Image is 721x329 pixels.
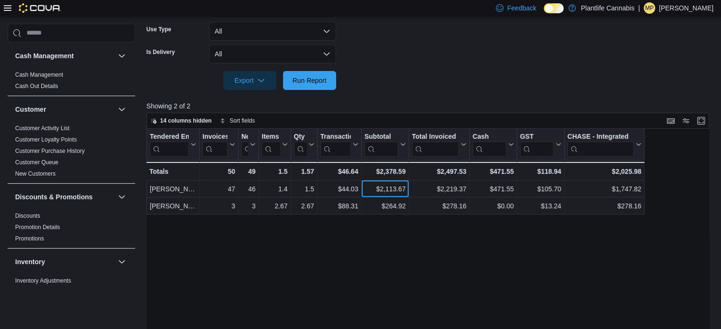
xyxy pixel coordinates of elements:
[209,44,336,63] button: All
[229,71,271,90] span: Export
[150,132,189,156] div: Tendered Employee
[567,200,641,212] div: $278.16
[146,48,175,56] label: Is Delivery
[567,132,641,156] button: CHASE - Integrated
[411,200,466,212] div: $278.16
[283,71,336,90] button: Run Report
[147,115,216,126] button: 14 columns hidden
[15,125,70,132] a: Customer Activity List
[520,166,561,177] div: $118.94
[149,166,196,177] div: Totals
[223,71,276,90] button: Export
[364,183,405,195] div: $2,113.67
[262,166,288,177] div: 1.5
[150,183,196,195] div: [PERSON_NAME]
[202,132,228,141] div: Invoices Sold
[15,289,92,295] a: Inventory by Product Historical
[567,166,641,177] div: $2,025.98
[229,117,255,124] span: Sort fields
[411,132,458,141] div: Total Invoiced
[8,210,135,248] div: Discounts & Promotions
[262,132,288,156] button: Items Per Transaction
[146,101,715,111] p: Showing 2 of 2
[473,200,514,212] div: $0.00
[15,105,46,114] h3: Customer
[364,132,405,156] button: Subtotal
[473,132,506,156] div: Cash
[473,166,514,177] div: $471.55
[146,26,171,33] label: Use Type
[15,51,114,61] button: Cash Management
[15,51,74,61] h3: Cash Management
[15,192,114,202] button: Discounts & Promotions
[202,132,235,156] button: Invoices Sold
[202,200,235,212] div: 3
[411,166,466,177] div: $2,497.53
[8,69,135,96] div: Cash Management
[293,183,314,195] div: 1.5
[473,183,514,195] div: $471.55
[544,3,564,13] input: Dark Mode
[116,191,128,203] button: Discounts & Promotions
[15,223,60,231] span: Promotion Details
[320,200,358,212] div: $88.31
[15,83,58,89] a: Cash Out Details
[15,147,85,155] span: Customer Purchase History
[202,166,235,177] div: 50
[645,2,654,14] span: MP
[15,235,44,242] span: Promotions
[411,132,458,156] div: Total Invoiced
[216,115,258,126] button: Sort fields
[241,132,256,156] button: Net Sold
[241,132,248,141] div: Net Sold
[15,257,45,267] h3: Inventory
[241,132,248,156] div: Net Sold
[15,192,92,202] h3: Discounts & Promotions
[15,277,71,284] a: Inventory Adjustments
[364,132,398,141] div: Subtotal
[320,132,358,156] button: Transaction Average
[520,132,561,156] button: GST
[581,2,634,14] p: Plantlife Cannabis
[293,132,314,156] button: Qty Per Transaction
[320,183,358,195] div: $44.03
[520,132,554,156] div: GST
[293,132,306,141] div: Qty Per Transaction
[507,3,536,13] span: Feedback
[665,115,676,126] button: Keyboard shortcuts
[638,2,640,14] p: |
[15,257,114,267] button: Inventory
[293,200,314,212] div: 2.67
[320,132,350,141] div: Transaction Average
[695,115,707,126] button: Enter fullscreen
[262,183,288,195] div: 1.4
[292,76,327,85] span: Run Report
[15,212,40,220] span: Discounts
[15,136,77,143] span: Customer Loyalty Points
[202,183,235,195] div: 47
[150,132,196,156] button: Tendered Employee
[202,132,228,156] div: Invoices Sold
[241,166,256,177] div: 49
[15,82,58,90] span: Cash Out Details
[15,71,63,79] span: Cash Management
[262,132,280,156] div: Items Per Transaction
[644,2,655,14] div: Melissa Pettitt
[15,159,58,166] a: Customer Queue
[364,166,405,177] div: $2,378.59
[241,183,256,195] div: 46
[15,235,44,242] a: Promotions
[567,132,634,141] div: CHASE - Integrated
[411,183,466,195] div: $2,219.37
[15,71,63,78] a: Cash Management
[520,200,561,212] div: $13.24
[262,132,280,141] div: Items Per Transaction
[15,170,55,177] a: New Customers
[320,166,358,177] div: $46.64
[15,288,92,296] span: Inventory by Product Historical
[15,148,85,154] a: Customer Purchase History
[241,200,256,212] div: 3
[520,183,561,195] div: $105.70
[150,132,189,141] div: Tendered Employee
